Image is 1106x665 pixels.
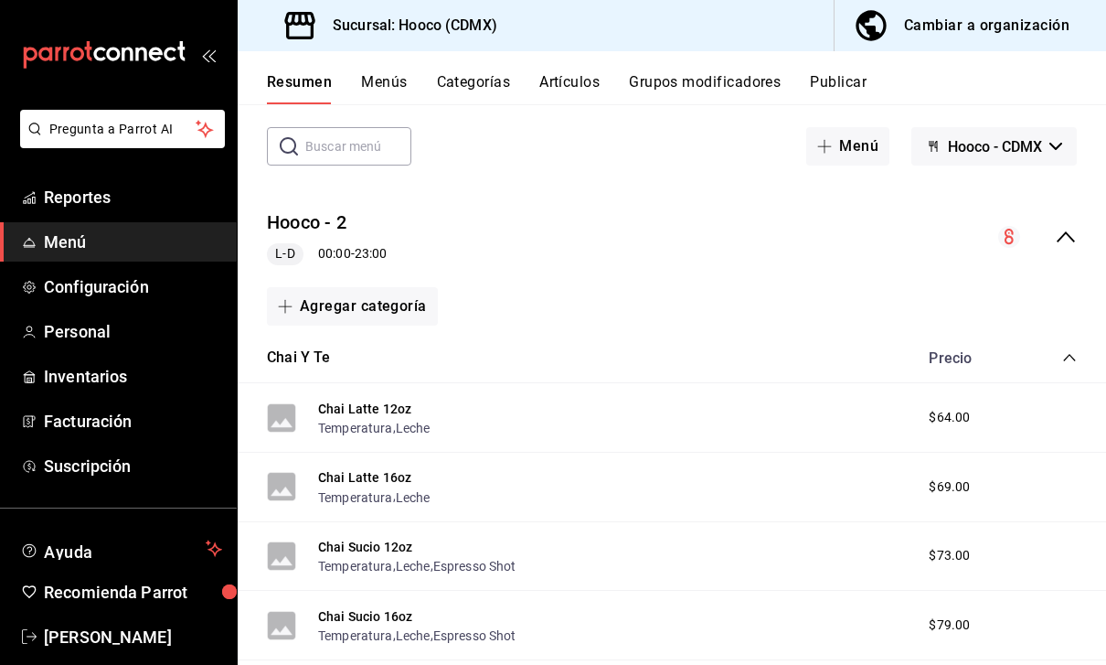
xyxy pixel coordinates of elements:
[44,409,222,434] span: Facturación
[948,138,1042,156] span: Hooco - CDMX
[49,120,197,139] span: Pregunta a Parrot AI
[433,557,516,575] button: Espresso Shot
[318,400,411,418] button: Chai Latte 12oz
[318,626,516,645] div: , ,
[44,274,222,299] span: Configuración
[904,13,1069,38] div: Cambiar a organización
[44,364,222,389] span: Inventarios
[20,110,225,148] button: Pregunta a Parrot AI
[318,468,411,487] button: Chai Latte 16oz
[267,209,346,236] button: Hooco - 2
[396,488,431,507] button: Leche
[629,73,781,104] button: Grupos modificadores
[44,580,222,605] span: Recomienda Parrot
[911,127,1077,166] button: Hooco - CDMX
[305,128,411,165] input: Buscar menú
[44,454,222,478] span: Suscripción
[267,73,1106,104] div: navigation tabs
[437,73,511,104] button: Categorías
[396,557,431,575] button: Leche
[910,349,1027,367] div: Precio
[318,607,412,626] button: Chai Sucio 16oz
[539,73,600,104] button: Artículos
[433,627,516,645] button: Espresso Shot
[929,616,970,635] span: $79.00
[396,627,431,645] button: Leche
[44,625,222,649] span: [PERSON_NAME]
[1062,350,1077,365] button: collapse-category-row
[361,73,407,104] button: Menús
[318,627,393,645] button: Temperatura
[267,348,331,369] button: Chai Y Te
[318,488,393,507] button: Temperatura
[929,477,970,497] span: $69.00
[318,538,412,556] button: Chai Sucio 12oz
[201,48,216,62] button: open_drawer_menu
[318,15,497,37] h3: Sucursal: Hooco (CDMX)
[318,419,393,437] button: Temperatura
[318,557,393,575] button: Temperatura
[268,244,302,263] span: L-D
[267,287,438,326] button: Agregar categoría
[267,243,387,265] div: 00:00 - 23:00
[810,73,867,104] button: Publicar
[318,487,431,506] div: ,
[929,408,970,427] span: $64.00
[318,418,431,437] div: ,
[44,185,222,209] span: Reportes
[44,230,222,254] span: Menú
[929,546,970,565] span: $73.00
[44,319,222,344] span: Personal
[13,133,225,152] a: Pregunta a Parrot AI
[238,195,1106,280] div: collapse-menu-row
[44,538,198,560] span: Ayuda
[267,73,332,104] button: Resumen
[396,419,431,437] button: Leche
[806,127,889,166] button: Menú
[318,556,516,575] div: , ,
